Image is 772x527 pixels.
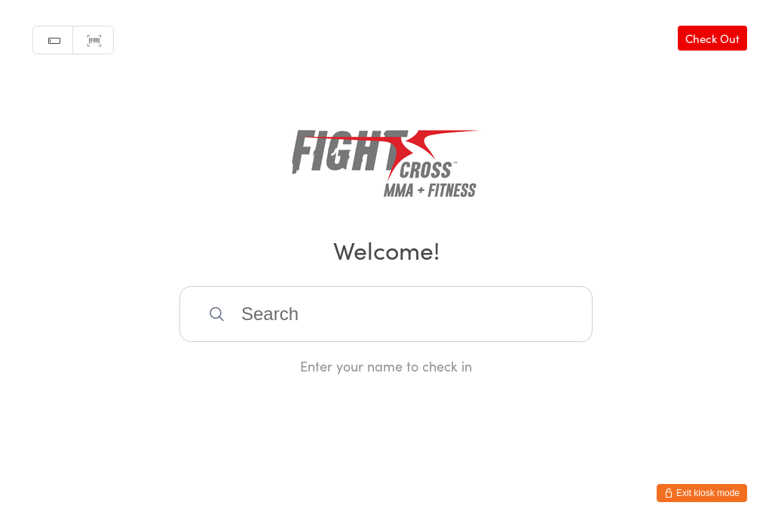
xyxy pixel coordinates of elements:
button: Exit kiosk mode [657,484,747,502]
input: Search [179,286,593,342]
h2: Welcome! [15,233,757,267]
div: Enter your name to check in [179,356,593,375]
a: Check Out [678,26,747,51]
img: Fightcross MMA & Fitness [292,106,480,211]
